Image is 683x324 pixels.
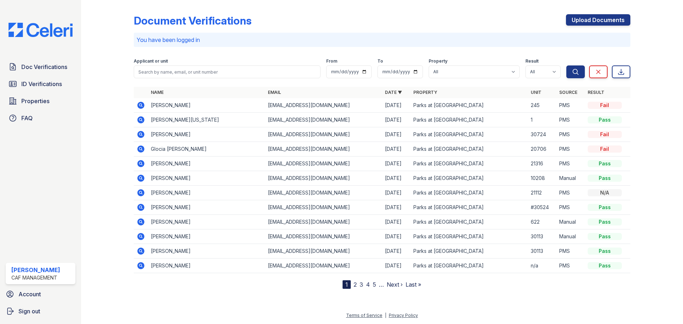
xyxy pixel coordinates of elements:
[588,175,622,182] div: Pass
[588,204,622,211] div: Pass
[3,287,78,301] a: Account
[556,171,585,186] td: Manual
[382,156,411,171] td: [DATE]
[265,127,382,142] td: [EMAIL_ADDRESS][DOMAIN_NAME]
[556,156,585,171] td: PMS
[382,98,411,113] td: [DATE]
[21,97,49,105] span: Properties
[265,98,382,113] td: [EMAIL_ADDRESS][DOMAIN_NAME]
[148,156,265,171] td: [PERSON_NAME]
[134,58,168,64] label: Applicant or unit
[411,244,528,259] td: Parks at [GEOGRAPHIC_DATA]
[265,113,382,127] td: [EMAIL_ADDRESS][DOMAIN_NAME]
[411,98,528,113] td: Parks at [GEOGRAPHIC_DATA]
[556,113,585,127] td: PMS
[406,281,421,288] a: Last »
[373,281,376,288] a: 5
[21,63,67,71] span: Doc Verifications
[588,102,622,109] div: Fail
[382,142,411,156] td: [DATE]
[382,200,411,215] td: [DATE]
[556,98,585,113] td: PMS
[265,215,382,229] td: [EMAIL_ADDRESS][DOMAIN_NAME]
[588,262,622,269] div: Pass
[382,127,411,142] td: [DATE]
[411,113,528,127] td: Parks at [GEOGRAPHIC_DATA]
[148,244,265,259] td: [PERSON_NAME]
[566,14,630,26] a: Upload Documents
[148,142,265,156] td: Glocia [PERSON_NAME]
[411,215,528,229] td: Parks at [GEOGRAPHIC_DATA]
[6,60,75,74] a: Doc Verifications
[148,186,265,200] td: [PERSON_NAME]
[528,259,556,273] td: n/a
[528,113,556,127] td: 1
[354,281,357,288] a: 2
[528,229,556,244] td: 30113
[528,171,556,186] td: 10208
[382,215,411,229] td: [DATE]
[137,36,628,44] p: You have been logged in
[382,171,411,186] td: [DATE]
[528,127,556,142] td: 30724
[588,145,622,153] div: Fail
[6,77,75,91] a: ID Verifications
[366,281,370,288] a: 4
[411,186,528,200] td: Parks at [GEOGRAPHIC_DATA]
[525,58,539,64] label: Result
[21,80,62,88] span: ID Verifications
[528,186,556,200] td: 21112
[528,142,556,156] td: 20706
[6,111,75,125] a: FAQ
[556,200,585,215] td: PMS
[556,229,585,244] td: Manual
[3,304,78,318] a: Sign out
[265,171,382,186] td: [EMAIL_ADDRESS][DOMAIN_NAME]
[528,215,556,229] td: 622
[382,244,411,259] td: [DATE]
[588,116,622,123] div: Pass
[528,156,556,171] td: 21316
[11,266,60,274] div: [PERSON_NAME]
[411,156,528,171] td: Parks at [GEOGRAPHIC_DATA]
[382,113,411,127] td: [DATE]
[148,259,265,273] td: [PERSON_NAME]
[411,200,528,215] td: Parks at [GEOGRAPHIC_DATA]
[382,259,411,273] td: [DATE]
[6,94,75,108] a: Properties
[556,259,585,273] td: PMS
[18,307,40,315] span: Sign out
[588,218,622,225] div: Pass
[346,313,382,318] a: Terms of Service
[556,215,585,229] td: Manual
[528,244,556,259] td: 30113
[588,90,604,95] a: Result
[387,281,403,288] a: Next ›
[265,186,382,200] td: [EMAIL_ADDRESS][DOMAIN_NAME]
[389,313,418,318] a: Privacy Policy
[21,114,33,122] span: FAQ
[411,171,528,186] td: Parks at [GEOGRAPHIC_DATA]
[326,58,337,64] label: From
[360,281,363,288] a: 3
[653,296,676,317] iframe: chat widget
[265,200,382,215] td: [EMAIL_ADDRESS][DOMAIN_NAME]
[148,127,265,142] td: [PERSON_NAME]
[588,160,622,167] div: Pass
[528,200,556,215] td: #30524
[556,142,585,156] td: PMS
[556,186,585,200] td: PMS
[148,215,265,229] td: [PERSON_NAME]
[148,98,265,113] td: [PERSON_NAME]
[385,90,402,95] a: Date ▼
[556,127,585,142] td: PMS
[148,171,265,186] td: [PERSON_NAME]
[556,244,585,259] td: PMS
[148,229,265,244] td: [PERSON_NAME]
[18,290,41,298] span: Account
[559,90,577,95] a: Source
[411,127,528,142] td: Parks at [GEOGRAPHIC_DATA]
[411,229,528,244] td: Parks at [GEOGRAPHIC_DATA]
[413,90,437,95] a: Property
